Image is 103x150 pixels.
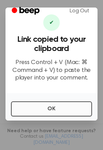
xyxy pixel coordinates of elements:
a: Log Out [63,3,96,19]
h3: Link copied to your clipboard [11,35,92,53]
a: Beep [7,4,46,18]
button: OK [11,101,92,116]
p: Press Control + V (Mac: ⌘ Command + V) to paste the player into your comment. [11,59,92,82]
div: ✔ [43,14,60,31]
